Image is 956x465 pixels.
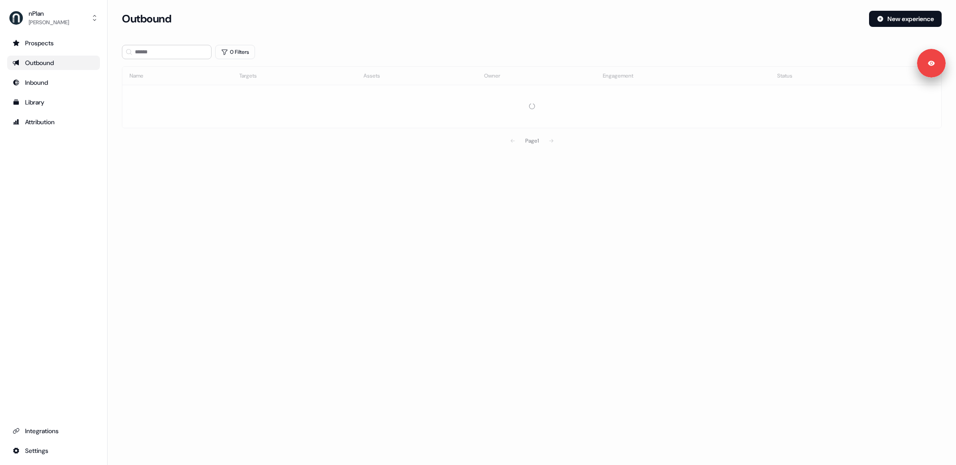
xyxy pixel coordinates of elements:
a: Go to outbound experience [7,56,100,70]
a: Go to integrations [7,443,100,458]
a: Go to integrations [7,424,100,438]
div: Attribution [13,117,95,126]
a: Go to templates [7,95,100,109]
div: Prospects [13,39,95,48]
div: Outbound [13,58,95,67]
div: nPlan [29,9,69,18]
button: New experience [869,11,942,27]
div: Library [13,98,95,107]
div: [PERSON_NAME] [29,18,69,27]
a: Go to attribution [7,115,100,129]
h3: Outbound [122,12,171,26]
a: Go to Inbound [7,75,100,90]
div: Integrations [13,426,95,435]
button: nPlan[PERSON_NAME] [7,7,100,29]
div: Inbound [13,78,95,87]
button: 0 Filters [215,45,255,59]
div: Settings [13,446,95,455]
a: Go to prospects [7,36,100,50]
